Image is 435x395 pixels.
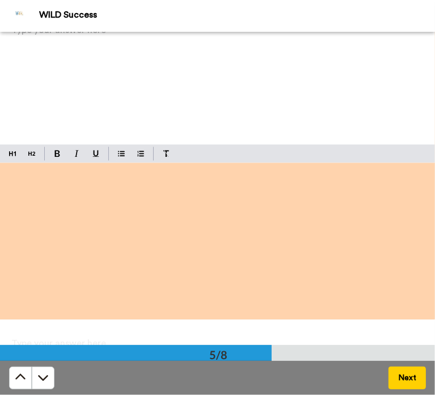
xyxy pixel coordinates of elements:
img: heading-two-block.svg [28,149,35,158]
img: heading-one-block.svg [9,149,16,158]
img: bulleted-block.svg [118,149,125,158]
div: 5/8 [192,347,246,363]
img: underline-mark.svg [92,150,99,157]
img: numbered-block.svg [137,149,144,158]
img: clear-format.svg [163,150,170,157]
div: WILD Success [39,10,434,20]
img: Profile Image [6,2,33,30]
img: bold-mark.svg [54,150,60,157]
button: Next [388,367,426,389]
img: italic-mark.svg [74,150,79,157]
